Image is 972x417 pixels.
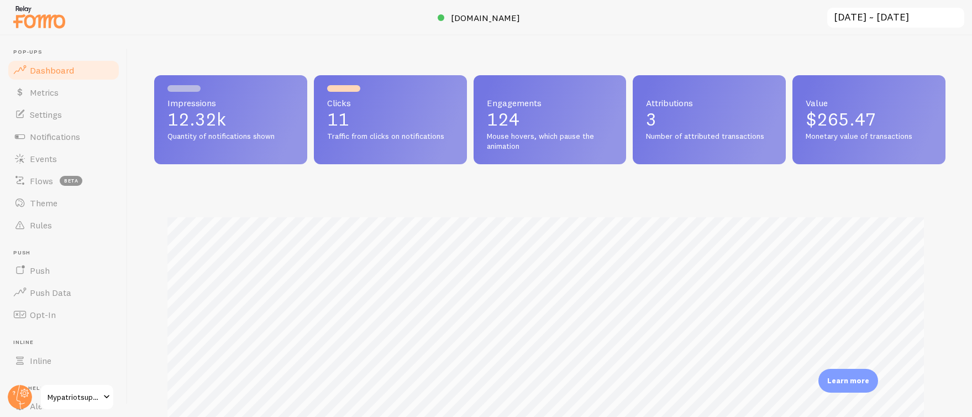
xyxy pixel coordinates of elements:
[13,249,120,257] span: Push
[30,309,56,320] span: Opt-In
[13,339,120,346] span: Inline
[646,98,773,107] span: Attributions
[7,214,120,236] a: Rules
[30,153,57,164] span: Events
[646,132,773,142] span: Number of attributed transactions
[7,59,120,81] a: Dashboard
[818,369,878,393] div: Learn more
[30,265,50,276] span: Push
[13,49,120,56] span: Pop-ups
[7,259,120,282] a: Push
[327,111,454,128] p: 11
[487,111,613,128] p: 124
[7,192,120,214] a: Theme
[7,304,120,326] a: Opt-In
[30,131,80,142] span: Notifications
[646,111,773,128] p: 3
[7,170,120,192] a: Flows beta
[12,3,67,31] img: fomo-relay-logo-orange.svg
[40,384,114,410] a: Mypatriotsupply
[7,126,120,148] a: Notifications
[827,376,869,386] p: Learn more
[167,98,294,107] span: Impressions
[30,65,74,76] span: Dashboard
[48,390,100,404] span: Mypatriotsupply
[30,220,52,231] span: Rules
[327,98,454,107] span: Clicks
[7,350,120,372] a: Inline
[7,81,120,103] a: Metrics
[30,109,62,120] span: Settings
[487,98,613,107] span: Engagements
[167,111,294,128] p: 12.32k
[30,87,59,98] span: Metrics
[7,103,120,126] a: Settings
[806,132,932,142] span: Monetary value of transactions
[806,98,932,107] span: Value
[30,287,71,298] span: Push Data
[806,108,876,130] span: $265.47
[167,132,294,142] span: Quantity of notifications shown
[30,197,57,208] span: Theme
[30,355,51,366] span: Inline
[487,132,613,151] span: Mouse hovers, which pause the animation
[30,175,53,186] span: Flows
[7,148,120,170] a: Events
[7,282,120,304] a: Push Data
[327,132,454,142] span: Traffic from clicks on notifications
[60,176,82,186] span: beta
